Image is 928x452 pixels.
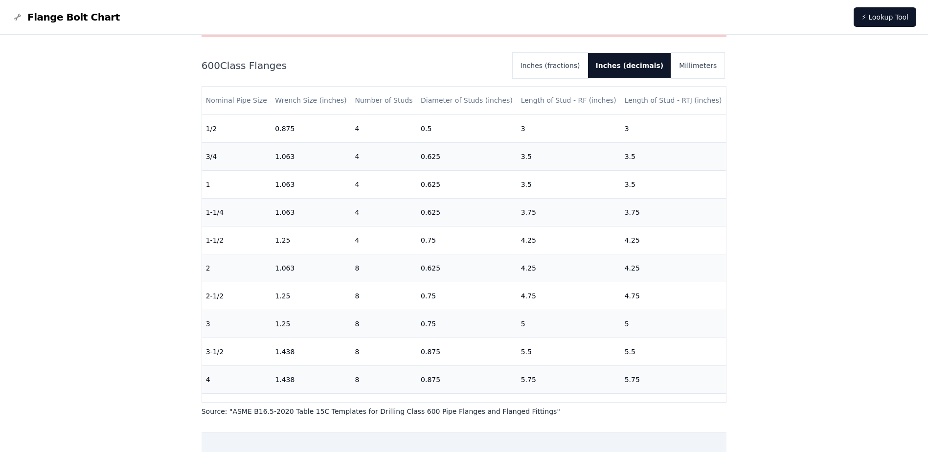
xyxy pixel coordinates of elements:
[621,393,726,421] td: 6.5
[621,114,726,142] td: 3
[202,338,272,365] td: 3-1/2
[621,338,726,365] td: 5.5
[12,10,120,24] a: Flange Bolt Chart LogoFlange Bolt Chart
[351,338,417,365] td: 8
[854,7,916,27] a: ⚡ Lookup Tool
[417,198,517,226] td: 0.625
[417,142,517,170] td: 0.625
[417,282,517,310] td: 0.75
[671,53,724,78] button: Millimeters
[271,87,351,114] th: Wrench Size (inches)
[351,226,417,254] td: 4
[351,365,417,393] td: 8
[621,170,726,198] td: 3.5
[517,170,621,198] td: 3.5
[351,310,417,338] td: 8
[517,338,621,365] td: 5.5
[517,282,621,310] td: 4.75
[517,310,621,338] td: 5
[621,365,726,393] td: 5.75
[517,254,621,282] td: 4.25
[12,11,23,23] img: Flange Bolt Chart Logo
[271,393,351,421] td: 1.625
[417,226,517,254] td: 0.75
[202,393,272,421] td: 5
[271,142,351,170] td: 1.063
[202,365,272,393] td: 4
[588,53,672,78] button: Inches (decimals)
[517,87,621,114] th: Length of Stud - RF (inches)
[351,198,417,226] td: 4
[202,282,272,310] td: 2-1/2
[202,198,272,226] td: 1-1/4
[351,142,417,170] td: 4
[271,114,351,142] td: 0.875
[621,282,726,310] td: 4.75
[271,226,351,254] td: 1.25
[271,170,351,198] td: 1.063
[417,310,517,338] td: 0.75
[271,365,351,393] td: 1.438
[513,53,588,78] button: Inches (fractions)
[202,170,272,198] td: 1
[417,170,517,198] td: 0.625
[351,393,417,421] td: 8
[351,282,417,310] td: 8
[202,87,272,114] th: Nominal Pipe Size
[271,198,351,226] td: 1.063
[271,310,351,338] td: 1.25
[417,338,517,365] td: 0.875
[202,310,272,338] td: 3
[417,365,517,393] td: 0.875
[621,198,726,226] td: 3.75
[517,198,621,226] td: 3.75
[517,365,621,393] td: 5.75
[351,254,417,282] td: 8
[517,142,621,170] td: 3.5
[417,254,517,282] td: 0.625
[351,87,417,114] th: Number of Studs
[202,142,272,170] td: 3/4
[202,407,727,416] p: Source: " ASME B16.5-2020 Table 15C Templates for Drilling Class 600 Pipe Flanges and Flanged Fit...
[621,142,726,170] td: 3.5
[202,59,505,72] h2: 600 Class Flanges
[271,338,351,365] td: 1.438
[351,170,417,198] td: 4
[202,226,272,254] td: 1-1/2
[417,393,517,421] td: 1
[202,114,272,142] td: 1/2
[417,87,517,114] th: Diameter of Studs (inches)
[517,226,621,254] td: 4.25
[517,393,621,421] td: 6.5
[351,114,417,142] td: 4
[621,226,726,254] td: 4.25
[621,310,726,338] td: 5
[27,10,120,24] span: Flange Bolt Chart
[202,254,272,282] td: 2
[417,114,517,142] td: 0.5
[271,254,351,282] td: 1.063
[621,87,726,114] th: Length of Stud - RTJ (inches)
[621,254,726,282] td: 4.25
[517,114,621,142] td: 3
[271,282,351,310] td: 1.25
